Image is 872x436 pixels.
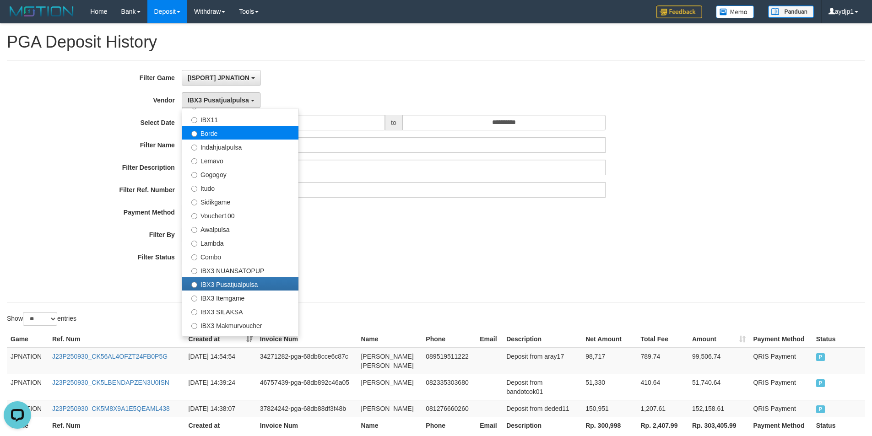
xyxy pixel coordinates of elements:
[52,353,168,360] a: J23P250930_CK56AL4OFZT24FB0P5G
[7,33,865,51] h1: PGA Deposit History
[503,400,582,417] td: Deposit from deded11
[191,199,197,205] input: Sidikgame
[7,348,49,374] td: JPNATION
[185,400,256,417] td: [DATE] 14:38:07
[7,374,49,400] td: JPNATION
[182,222,298,236] label: Awalpulsa
[422,331,476,348] th: Phone
[191,268,197,274] input: IBX3 NUANSATOPUP
[182,277,298,291] label: IBX3 Pusatjualpulsa
[182,249,298,263] label: Combo
[582,348,637,374] td: 98,717
[476,417,503,434] th: Email
[637,331,688,348] th: Total Fee
[191,145,197,151] input: Indahjualpulsa
[188,97,249,104] span: IBX3 Pusatjualpulsa
[688,348,749,374] td: 99,506.74
[191,241,197,247] input: Lambda
[191,227,197,233] input: Awalpulsa
[7,5,76,18] img: MOTION_logo.png
[182,263,298,277] label: IBX3 NUANSATOPUP
[191,309,197,315] input: IBX3 SILAKSA
[256,348,357,374] td: 34271282-pga-68db8cce6c87c
[188,74,249,81] span: [ISPORT] JPNATION
[716,5,754,18] img: Button%20Memo.svg
[191,254,197,260] input: Combo
[185,374,256,400] td: [DATE] 14:39:24
[656,5,702,18] img: Feedback.jpg
[256,400,357,417] td: 37824242-pga-68db88df3f48b
[182,112,298,126] label: IBX11
[422,417,476,434] th: Phone
[688,400,749,417] td: 152,158.61
[185,331,256,348] th: Created at: activate to sort column ascending
[503,348,582,374] td: Deposit from aray17
[637,400,688,417] td: 1,207.61
[385,115,402,130] span: to
[191,213,197,219] input: Voucher100
[191,296,197,301] input: IBX3 Itemgame
[749,331,812,348] th: Payment Method
[182,140,298,153] label: Indahjualpulsa
[816,405,825,413] span: PAID
[182,92,260,108] button: IBX3 Pusatjualpulsa
[182,181,298,194] label: Itudo
[357,348,422,374] td: [PERSON_NAME] [PERSON_NAME]
[256,374,357,400] td: 46757439-pga-68db892c46a05
[357,331,422,348] th: Name
[582,417,637,434] th: Rp. 300,998
[191,186,197,192] input: Itudo
[182,126,298,140] label: Borde
[52,379,169,386] a: J23P250930_CK5LBENDAPZEN3U0ISN
[182,194,298,208] label: Sidikgame
[7,312,76,326] label: Show entries
[182,167,298,181] label: Gogogoy
[816,379,825,387] span: PAID
[191,282,197,288] input: IBX3 Pusatjualpulsa
[182,153,298,167] label: Lemavo
[23,312,57,326] select: Showentries
[503,417,582,434] th: Description
[357,374,422,400] td: [PERSON_NAME]
[749,417,812,434] th: Payment Method
[7,331,49,348] th: Game
[582,374,637,400] td: 51,330
[182,318,298,332] label: IBX3 Makmurvoucher
[191,323,197,329] input: IBX3 Makmurvoucher
[812,417,865,434] th: Status
[476,331,503,348] th: Email
[503,331,582,348] th: Description
[191,172,197,178] input: Gogogoy
[688,331,749,348] th: Amount: activate to sort column ascending
[503,374,582,400] td: Deposit from bandotcok01
[185,417,256,434] th: Created at
[816,353,825,361] span: PAID
[191,131,197,137] input: Borde
[688,417,749,434] th: Rp. 303,405.99
[637,374,688,400] td: 410.64
[357,417,422,434] th: Name
[4,4,31,31] button: Open LiveChat chat widget
[49,417,185,434] th: Ref. Num
[749,400,812,417] td: QRIS Payment
[185,348,256,374] td: [DATE] 14:54:54
[422,400,476,417] td: 081276660260
[182,236,298,249] label: Lambda
[422,374,476,400] td: 082335303680
[191,117,197,123] input: IBX11
[191,158,197,164] input: Lemavo
[422,348,476,374] td: 089519511222
[256,417,357,434] th: Invoice Num
[637,417,688,434] th: Rp. 2,407.99
[749,348,812,374] td: QRIS Payment
[582,331,637,348] th: Net Amount
[182,291,298,304] label: IBX3 Itemgame
[182,332,298,345] label: IBX3 MAKMURTOPUP
[182,70,261,86] button: [ISPORT] JPNATION
[749,374,812,400] td: QRIS Payment
[52,405,170,412] a: J23P250930_CK5M8X9A1E5QEAML438
[812,331,865,348] th: Status
[182,208,298,222] label: Voucher100
[49,331,185,348] th: Ref. Num
[182,304,298,318] label: IBX3 SILAKSA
